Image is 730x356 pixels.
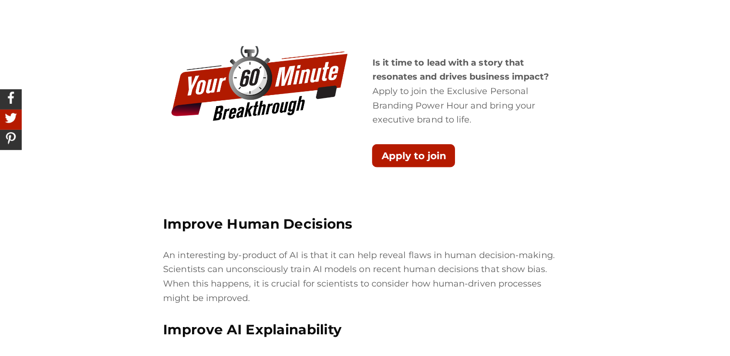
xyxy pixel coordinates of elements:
[372,57,549,82] b: Is it time to lead with a story that resonates and drives business impact?
[2,130,19,147] img: Share On Pinterest
[2,110,19,126] img: Share On Twitter
[2,89,19,106] img: Share On Facebook
[372,144,455,167] button: Apply to join
[372,150,455,161] a: Apply to join
[163,320,567,340] h4: Improve AI Explainability
[163,214,567,234] h4: Improve Human Decisions
[372,56,566,127] p: Apply to join the Exclusive Personal Branding Power Hour and bring your executive brand to life.
[163,46,358,129] img: personal branding power hour timer icon
[163,250,554,303] span: An interesting by-product of AI is that it can help reveal flaws in human decision-making. Scient...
